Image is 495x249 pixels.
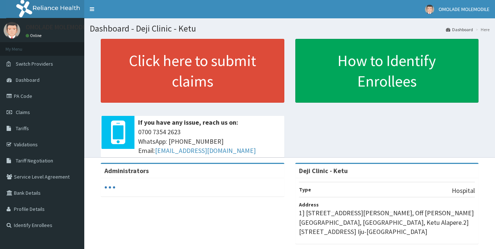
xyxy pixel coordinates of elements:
b: Type [299,186,311,193]
a: How to Identify Enrollees [295,39,479,103]
a: Dashboard [446,26,473,33]
b: If you have any issue, reach us on: [138,118,238,127]
p: Hospital [452,186,475,195]
svg: audio-loading [104,182,115,193]
li: Here [474,26,490,33]
p: OMOLADE MOLEMODILE [26,24,91,30]
h1: Dashboard - Deji Clinic - Ketu [90,24,490,33]
span: Switch Providers [16,61,53,67]
p: 1] [STREET_ADDRESS][PERSON_NAME], Off [PERSON_NAME][GEOGRAPHIC_DATA], [GEOGRAPHIC_DATA], Ketu Ala... [299,208,475,237]
span: Tariff Negotiation [16,157,53,164]
span: Claims [16,109,30,116]
a: [EMAIL_ADDRESS][DOMAIN_NAME] [155,146,256,155]
a: Click here to submit claims [101,39,284,103]
b: Administrators [104,166,149,175]
img: User Image [425,5,434,14]
b: Address [299,201,319,208]
a: Online [26,33,43,38]
span: OMOLADE MOLEMODILE [439,6,490,12]
img: User Image [4,22,20,39]
span: Dashboard [16,77,40,83]
strong: Deji Clinic - Ketu [299,166,348,175]
span: Tariffs [16,125,29,132]
span: 0700 7354 2623 WhatsApp: [PHONE_NUMBER] Email: [138,127,281,155]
